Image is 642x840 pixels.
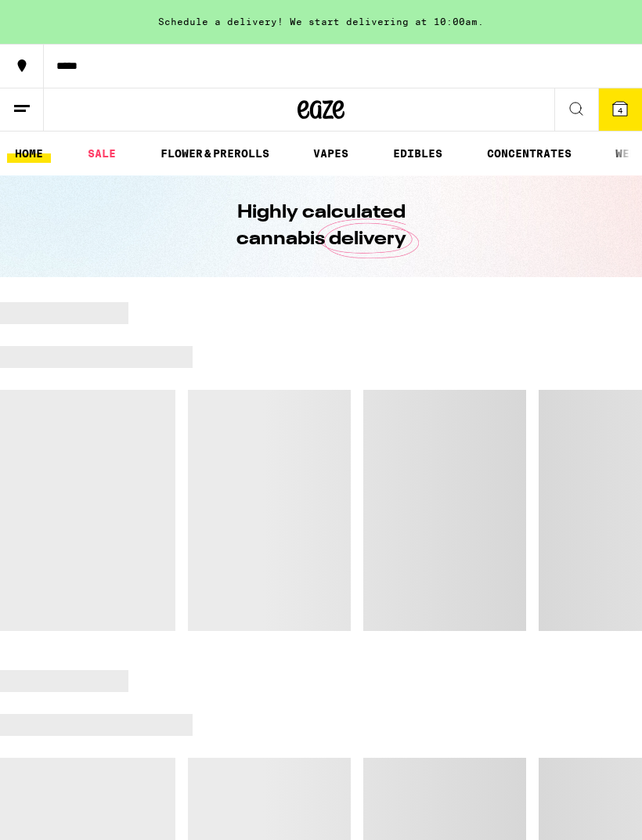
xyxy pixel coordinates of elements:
[7,144,51,163] a: HOME
[305,144,356,163] a: VAPES
[80,144,124,163] a: SALE
[598,88,642,131] button: 4
[479,144,579,163] a: CONCENTRATES
[153,144,277,163] a: FLOWER & PREROLLS
[192,200,450,253] h1: Highly calculated cannabis delivery
[385,144,450,163] a: EDIBLES
[618,106,622,115] span: 4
